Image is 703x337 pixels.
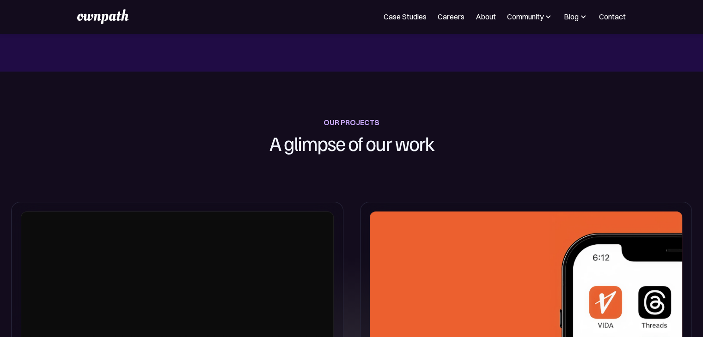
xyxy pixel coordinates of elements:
[564,11,588,22] div: Blog
[507,11,553,22] div: Community
[564,11,579,22] div: Blog
[438,11,465,22] a: Careers
[599,11,626,22] a: Contact
[384,11,427,22] a: Case Studies
[223,129,480,157] h1: A glimpse of our work
[324,116,379,129] div: OUR PROJECTS
[476,11,496,22] a: About
[507,11,544,22] div: Community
